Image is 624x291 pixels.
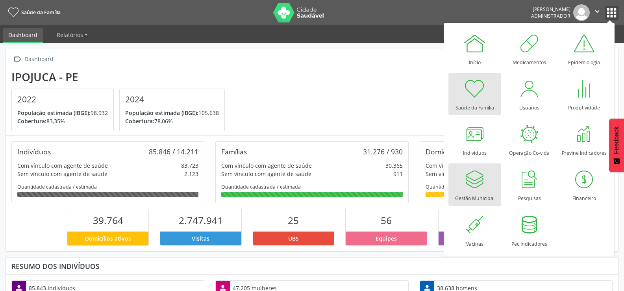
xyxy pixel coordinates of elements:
[531,6,570,13] div: [PERSON_NAME]
[221,170,311,178] div: Sem vínculo com agente de saúde
[381,214,392,227] span: 56
[17,95,108,104] h4: 2022
[590,4,605,21] button: 
[181,161,198,170] div: 83.723
[17,147,51,156] div: Indivíduos
[448,28,501,70] a: Início
[17,170,107,178] div: Sem vínculo com agente de saúde
[21,9,61,16] span: Saúde da Família
[288,234,299,243] span: UBS
[503,73,556,115] a: Usuários
[426,147,458,156] div: Domicílios
[426,183,607,190] div: Quantidade cadastrada / estimada
[11,70,230,83] div: Ipojuca - PE
[393,170,403,178] div: 911
[503,28,556,70] a: Medicamentos
[93,214,123,227] span: 39.764
[125,109,219,117] p: 105.638
[184,170,198,178] div: 2.123
[448,163,501,206] a: Gestão Municipal
[376,234,397,243] span: Equipes
[11,54,23,65] i: 
[558,73,611,115] a: Produtividade
[573,4,590,21] img: img
[221,161,312,170] div: Com vínculo com agente de saúde
[385,161,403,170] div: 30.365
[192,234,209,243] span: Visitas
[503,118,556,160] a: Operação Co-vida
[221,147,247,156] div: Famílias
[17,183,198,190] div: Quantidade cadastrada / estimada
[17,161,108,170] div: Com vínculo com agente de saúde
[51,28,93,42] a: Relatórios
[17,117,46,125] span: Cobertura:
[23,54,55,65] div: Dashboard
[426,170,516,178] div: Sem vínculo com agente de saúde
[85,234,131,243] span: Domicílios ativos
[363,147,403,156] div: 31.276 / 930
[3,28,43,43] a: Dashboard
[503,209,556,251] a: Pec Indicadores
[558,118,611,160] a: Previne Indicadores
[179,214,223,227] span: 2.747.941
[125,95,219,104] h4: 2024
[503,163,556,206] a: Pesquisas
[613,126,620,154] span: Feedback
[448,209,501,251] a: Vacinas
[558,163,611,206] a: Financeiro
[605,6,618,20] button: apps
[221,183,402,190] div: Quantidade cadastrada / estimada
[288,214,299,227] span: 25
[17,117,108,125] p: 83,35%
[558,28,611,70] a: Epidemiologia
[57,31,83,39] span: Relatórios
[6,6,61,19] a: Saúde da Família
[448,118,501,160] a: Indivíduos
[609,119,624,172] button: Feedback - Mostrar pesquisa
[11,54,55,65] a:  Dashboard
[531,13,570,19] span: Administrador
[17,109,108,117] p: 98.932
[125,117,154,125] span: Cobertura:
[426,161,516,170] div: Com vínculo com agente de saúde
[125,117,219,125] p: 78,06%
[448,73,501,115] a: Saúde da Família
[11,262,613,271] div: Resumo dos indivíduos
[149,147,198,156] div: 85.846 / 14.211
[17,109,91,117] span: População estimada (IBGE):
[593,7,602,16] i: 
[125,109,198,117] span: População estimada (IBGE):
